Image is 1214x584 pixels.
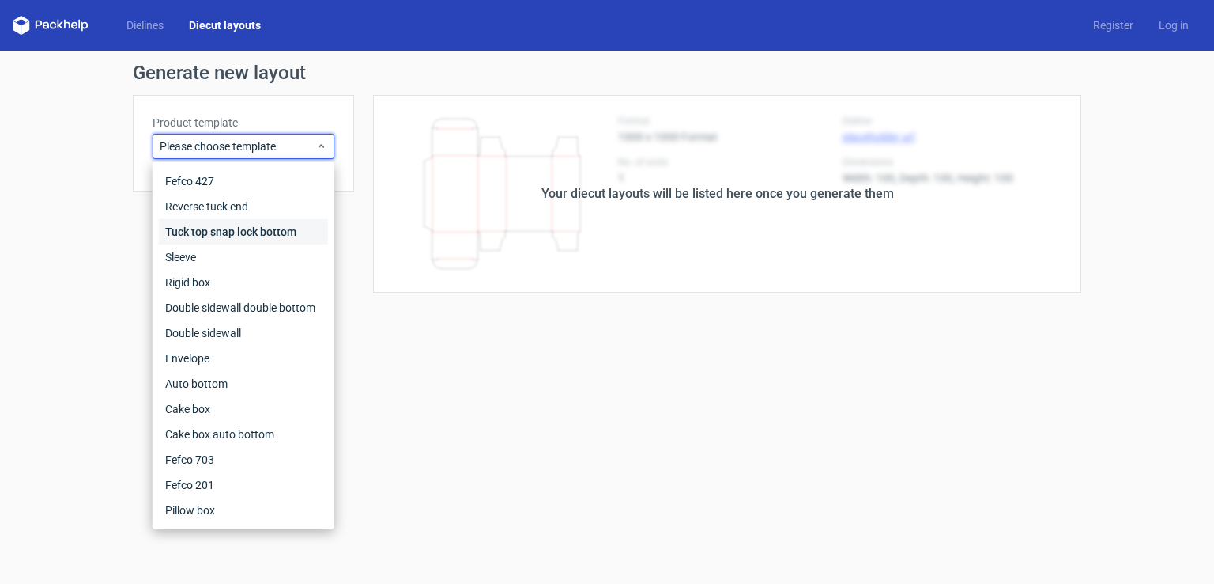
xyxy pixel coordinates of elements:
[159,447,328,472] div: Fefco 703
[159,194,328,219] div: Reverse tuck end
[159,498,328,523] div: Pillow box
[133,63,1081,82] h1: Generate new layout
[159,295,328,320] div: Double sidewall double bottom
[159,396,328,422] div: Cake box
[159,320,328,346] div: Double sidewall
[159,472,328,498] div: Fefco 201
[159,371,328,396] div: Auto bottom
[541,184,894,203] div: Your diecut layouts will be listed here once you generate them
[159,169,328,194] div: Fefco 427
[159,346,328,371] div: Envelope
[159,245,328,270] div: Sleeve
[159,219,328,245] div: Tuck top snap lock bottom
[1146,17,1201,33] a: Log in
[114,17,176,33] a: Dielines
[160,138,315,154] span: Please choose template
[1080,17,1146,33] a: Register
[153,115,334,131] label: Product template
[176,17,273,33] a: Diecut layouts
[159,422,328,447] div: Cake box auto bottom
[159,270,328,295] div: Rigid box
